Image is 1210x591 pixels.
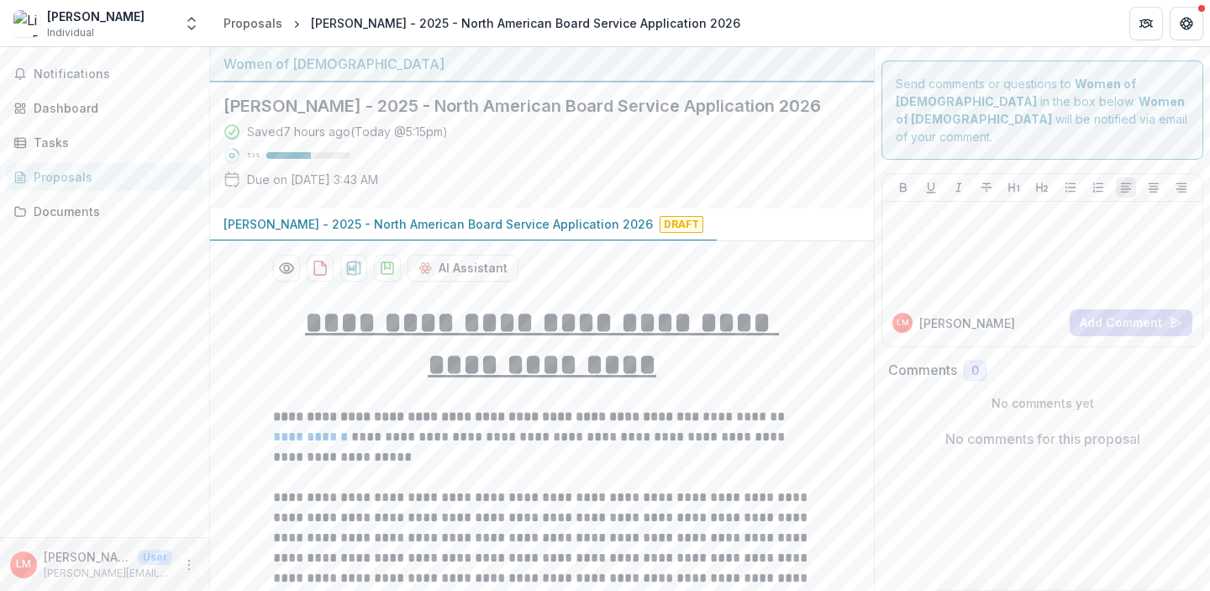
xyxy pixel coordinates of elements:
div: Proposals [34,168,189,186]
div: Dashboard [34,99,189,117]
div: Documents [34,203,189,220]
img: Lisa E Miller [13,10,40,37]
p: [PERSON_NAME] [919,314,1015,332]
button: download-proposal [374,255,401,282]
button: Align Right [1171,177,1192,198]
button: Heading 2 [1032,177,1052,198]
div: Send comments or questions to in the box below. will be notified via email of your comment. [881,61,1203,160]
button: Italicize [949,177,969,198]
p: [PERSON_NAME] - 2025 - North American Board Service Application 2026 [224,215,653,233]
button: Ordered List [1088,177,1108,198]
button: Bullet List [1060,177,1081,198]
h2: Comments [888,362,957,378]
button: Underline [921,177,941,198]
button: Preview 7823f5e0-a4c8-4233-9d98-78e907ad1b06-0.pdf [273,255,300,282]
h2: [PERSON_NAME] - 2025 - North American Board Service Application 2026 [224,96,834,116]
span: Notifications [34,67,196,82]
button: Bold [893,177,913,198]
button: More [179,555,199,575]
div: [PERSON_NAME] [47,8,145,25]
a: Dashboard [7,94,203,122]
button: download-proposal [340,255,367,282]
button: Align Center [1144,177,1164,198]
button: Align Left [1116,177,1136,198]
span: 0 [971,364,979,378]
button: Get Help [1170,7,1203,40]
a: Documents [7,198,203,225]
div: [PERSON_NAME] - 2025 - North American Board Service Application 2026 [311,14,740,32]
div: Lisa Miller [16,559,31,570]
button: Open entity switcher [180,7,203,40]
button: Heading 1 [1004,177,1024,198]
button: Add Comment [1070,309,1192,336]
p: No comments yet [888,394,1197,412]
div: Lisa Miller [897,319,909,327]
div: Saved 7 hours ago ( Today @ 5:15pm ) [247,123,448,140]
span: Individual [47,25,94,40]
p: 53 % [247,150,260,161]
p: Due on [DATE] 3:43 AM [247,171,378,188]
a: Proposals [7,163,203,191]
nav: breadcrumb [217,11,747,35]
button: Notifications [7,61,203,87]
p: User [138,550,172,565]
button: AI Assistant [408,255,518,282]
p: [PERSON_NAME][EMAIL_ADDRESS][DOMAIN_NAME] [44,566,172,581]
button: Partners [1129,7,1163,40]
div: Proposals [224,14,282,32]
span: Draft [660,216,703,233]
a: Tasks [7,129,203,156]
p: [PERSON_NAME] [44,548,131,566]
div: Tasks [34,134,189,151]
div: Women of [DEMOGRAPHIC_DATA] [224,54,860,74]
p: No comments for this proposal [945,429,1140,449]
button: download-proposal [307,255,334,282]
button: Strike [976,177,997,198]
a: Proposals [217,11,289,35]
